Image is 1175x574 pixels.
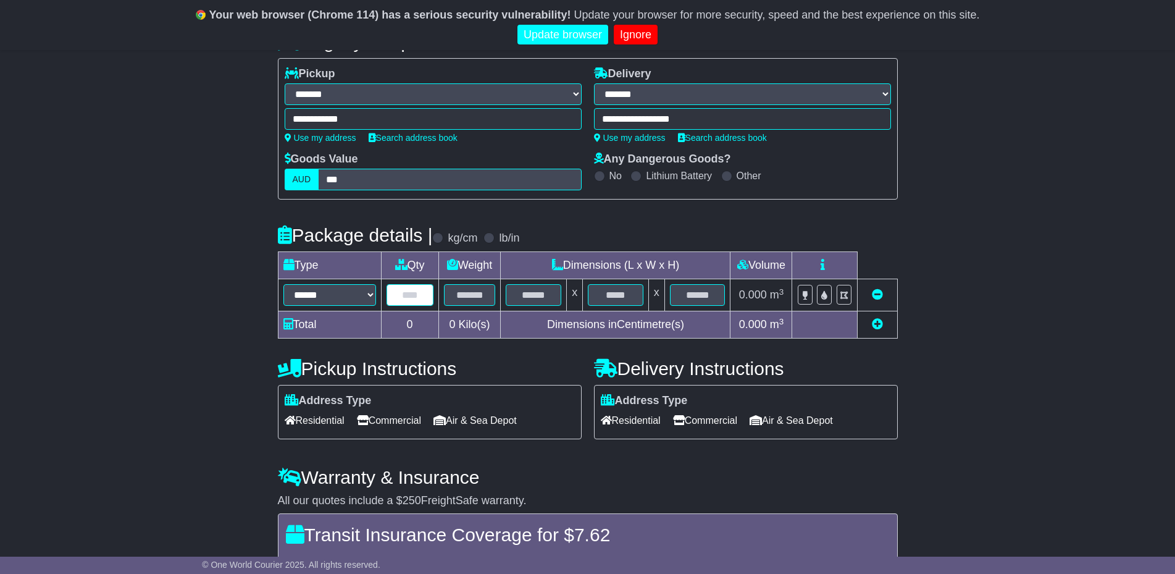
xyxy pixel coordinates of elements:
[438,252,501,279] td: Weight
[872,318,883,331] a: Add new item
[285,133,356,143] a: Use my address
[278,252,381,279] td: Type
[594,153,731,166] label: Any Dangerous Goods?
[278,494,898,508] div: All our quotes include a $ FreightSafe warranty.
[614,25,658,45] a: Ignore
[285,411,345,430] span: Residential
[449,318,455,331] span: 0
[594,67,651,81] label: Delivery
[278,225,433,245] h4: Package details |
[737,170,761,182] label: Other
[594,358,898,379] h4: Delivery Instructions
[678,133,767,143] a: Search address book
[448,232,477,245] label: kg/cm
[369,133,458,143] a: Search address book
[779,287,784,297] sup: 3
[567,279,583,311] td: x
[278,358,582,379] h4: Pickup Instructions
[285,67,335,81] label: Pickup
[739,289,767,301] span: 0.000
[285,394,372,408] label: Address Type
[433,411,517,430] span: Air & Sea Depot
[601,394,688,408] label: Address Type
[501,311,730,339] td: Dimensions in Centimetre(s)
[609,170,622,182] label: No
[517,25,608,45] a: Update browser
[278,467,898,487] h4: Warranty & Insurance
[403,494,421,507] span: 250
[770,318,784,331] span: m
[872,289,883,301] a: Remove this item
[381,311,438,339] td: 0
[574,9,979,21] span: Update your browser for more security, speed and the best experience on this site.
[750,411,833,430] span: Air & Sea Depot
[594,133,666,143] a: Use my address
[357,411,421,430] span: Commercial
[574,525,610,545] span: 7.62
[646,170,712,182] label: Lithium Battery
[286,525,890,545] h4: Transit Insurance Coverage for $
[673,411,737,430] span: Commercial
[501,252,730,279] td: Dimensions (L x W x H)
[779,317,784,326] sup: 3
[209,9,571,21] b: Your web browser (Chrome 114) has a serious security vulnerability!
[278,311,381,339] td: Total
[601,411,661,430] span: Residential
[648,279,664,311] td: x
[739,318,767,331] span: 0.000
[202,560,380,570] span: © One World Courier 2025. All rights reserved.
[381,252,438,279] td: Qty
[285,153,358,166] label: Goods Value
[730,252,792,279] td: Volume
[499,232,519,245] label: lb/in
[438,311,501,339] td: Kilo(s)
[770,289,784,301] span: m
[285,169,319,190] label: AUD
